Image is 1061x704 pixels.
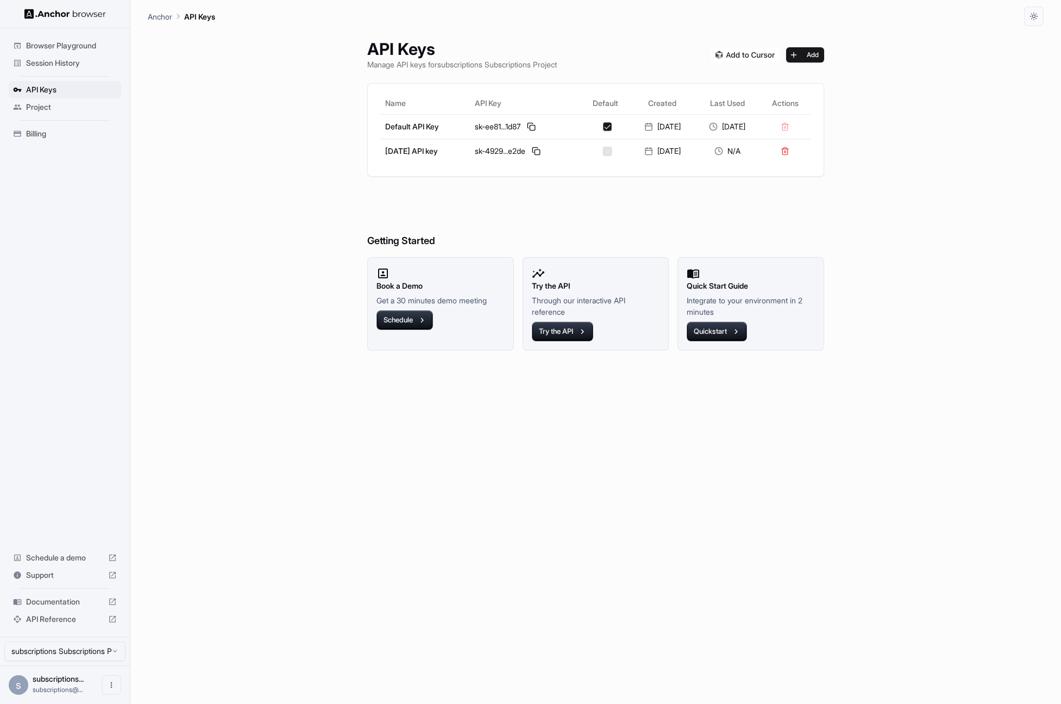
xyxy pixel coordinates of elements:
[26,614,104,625] span: API Reference
[26,596,104,607] span: Documentation
[635,146,690,157] div: [DATE]
[33,674,84,683] span: subscriptions Subscriptions
[759,92,811,114] th: Actions
[711,47,780,63] img: Add anchorbrowser MCP server to Cursor
[24,9,106,19] img: Anchor Logo
[635,121,690,132] div: [DATE]
[9,549,121,566] div: Schedule a demo
[9,37,121,54] div: Browser Playground
[470,92,581,114] th: API Key
[367,190,824,249] h6: Getting Started
[184,11,215,22] p: API Keys
[148,10,215,22] nav: breadcrumb
[26,40,117,51] span: Browser Playground
[525,120,538,133] button: Copy API key
[367,39,557,59] h1: API Keys
[26,128,117,139] span: Billing
[786,47,824,63] button: Add
[530,145,543,158] button: Copy API key
[532,280,660,292] h2: Try the API
[699,121,755,132] div: [DATE]
[376,295,505,306] p: Get a 30 minutes demo meeting
[26,58,117,68] span: Session History
[9,98,121,116] div: Project
[102,675,121,695] button: Open menu
[26,84,117,95] span: API Keys
[367,59,557,70] p: Manage API keys for subscriptions Subscriptions Project
[9,593,121,610] div: Documentation
[26,570,104,581] span: Support
[630,92,695,114] th: Created
[381,92,470,114] th: Name
[376,310,433,330] button: Schedule
[687,295,815,317] p: Integrate to your environment in 2 minutes
[26,102,117,113] span: Project
[26,552,104,563] span: Schedule a demo
[376,280,505,292] h2: Book a Demo
[687,322,747,341] button: Quickstart
[9,610,121,628] div: API Reference
[381,114,470,139] td: Default API Key
[475,145,576,158] div: sk-4929...e2de
[148,11,172,22] p: Anchor
[9,566,121,584] div: Support
[581,92,630,114] th: Default
[381,139,470,163] td: [DATE] API key
[9,675,28,695] div: s
[695,92,759,114] th: Last Used
[532,295,660,317] p: Through our interactive API reference
[475,120,576,133] div: sk-ee81...1d87
[33,686,83,694] span: subscriptions@agentix.pro
[699,146,755,157] div: N/A
[9,81,121,98] div: API Keys
[687,280,815,292] h2: Quick Start Guide
[532,322,593,341] button: Try the API
[9,54,121,72] div: Session History
[9,125,121,142] div: Billing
